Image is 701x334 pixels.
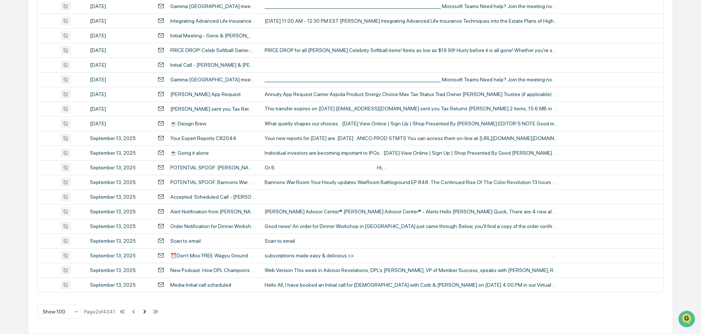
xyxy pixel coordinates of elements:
[265,121,558,126] div: What quietly shapes our choices... [DATE] View Online | Sign Up | Shop Presented By [PERSON_NAME]...
[170,91,241,97] div: [PERSON_NAME] App Request
[90,135,149,141] div: September 13, 2025
[90,282,149,288] div: September 13, 2025
[170,165,256,170] div: POTENTIAL SPOOF: [PERSON_NAME] sent a message
[170,253,256,258] div: ⏰Don’t Miss FREE Wagyu Ground Beef
[170,121,206,126] div: ☕ Design Brew
[265,223,558,229] div: Good news! An order for Dinner Workshop in [GEOGRAPHIC_DATA] just came through. Below, you'll fin...
[170,106,256,112] div: [PERSON_NAME] sent you Tax Returns [PERSON_NAME] via WeTransfer
[170,179,256,185] div: POTENTIAL SPOOF: Bannons War Room: "WarRoom Battleground EP 848: The Continued Rise Of The Color ...
[170,282,231,288] div: Media Initial call scheduled
[90,62,149,68] div: [DATE]
[170,62,256,68] div: Initial Call - [PERSON_NAME] & [PERSON_NAME]
[61,92,91,100] span: Attestations
[90,267,149,273] div: September 13, 2025
[170,238,201,244] div: Scan to email
[90,165,149,170] div: September 13, 2025
[73,124,89,130] span: Pylon
[170,77,256,82] div: Gamma [GEOGRAPHIC_DATA] meeting-All Alumni Invited to attend
[90,253,149,258] div: September 13, 2025
[265,253,558,258] div: subscriptions made easy & delicious >> ͏ ͏ ͏ ͏ ͏ ͏ ͏ ͏ ͏ ͏ ͏ ͏ ͏ ͏ ͏ ͏ ͏ ͏ ͏ ͏ ͏ ͏ ͏ ͏ ͏ ͏ ͏ ͏ ͏ ...
[170,267,256,273] div: New Podcast: How DPL Champions Member Success
[90,33,149,38] div: [DATE]
[15,106,46,114] span: Data Lookup
[265,209,558,214] div: [PERSON_NAME] Advisor Center® [PERSON_NAME] Advisor Center® - Alerts Hello [PERSON_NAME] Quick, T...
[84,309,115,315] div: Page 2 of 4341
[90,194,149,200] div: September 13, 2025
[7,15,134,27] p: How can we help?
[265,165,558,170] div: Or 6 ‌ ‌ ‌ ‌ ‌ ‌ ‌ ‌ ‌ ‌ ‌ ‌ ‌ ‌ ‌ ‌ ‌ ‌ ‌ ‌ ‌ ‌ ‌ ‌ ‌ ‌ ‌ ‌ ‌ ‌ ‌ ‌ ‌ ‌ ‌ ‌ ‌ ‌ ‌ ‌ ‌ ‌ ‌ ‌ ‌ ‌ ...
[90,223,149,229] div: September 13, 2025
[170,47,256,53] div: PRICE DROP! Celeb Softball Game-Worn Jerseys & Items!
[90,209,149,214] div: September 13, 2025
[90,47,149,53] div: [DATE]
[90,106,149,112] div: [DATE]
[7,93,13,99] div: 🖐️
[265,77,558,82] div: ________________________________________________________________________________ Microsoft Teams ...
[265,106,558,112] div: This transfer expires on [DATE] [EMAIL_ADDRESS][DOMAIN_NAME] sent you Tax Returns [PERSON_NAME] 2...
[125,58,134,67] button: Start new chat
[265,150,558,156] div: Individual investors are becoming important to IPOs... [DATE] View Online | Sign Up | Shop Presen...
[265,238,558,244] div: Scan to email
[170,33,256,38] div: Initial Meeting - Gene & [PERSON_NAME]
[90,179,149,185] div: September 13, 2025
[265,18,558,24] div: [DATE] 11:00 AM - 12:30 PM EST [PERSON_NAME] Integrating Advanced Life Insurance Techniques into ...
[678,310,697,330] iframe: Open customer support
[265,91,558,97] div: Annuity App Request Carrier Aspida Product Snergy Choice Max Tax Status Trad Owner [PERSON_NAME] ...
[170,135,236,141] div: Your Expert Reports C82044
[170,18,256,24] div: Integrating Advanced Life Insurance Techniques into the Estate Plans of High-Net-Worth Clients
[265,47,558,53] div: PRICE DROP for all [PERSON_NAME] Celebrity Softball items! Items as low as $19.99! Hurry before i...
[170,3,256,9] div: Gamma [GEOGRAPHIC_DATA] meeting-All Alumni Invited to attend
[265,179,558,185] div: Bannons War Room Your Hourly updates WarRoom Battleground EP 848: The Continued Rise Of The Color...
[90,121,149,126] div: [DATE]
[52,124,89,130] a: Powered byPylon
[265,135,558,141] div: Your new reports for [DATE] are: [DATE] : ANICO PROD STMTS You can access them on-line at [URL][D...
[90,3,149,9] div: [DATE]
[25,63,93,69] div: We're available if you need us!
[50,89,94,103] a: 🗄️Attestations
[170,150,209,156] div: ☕ Going it alone
[90,91,149,97] div: [DATE]
[53,93,59,99] div: 🗄️
[90,77,149,82] div: [DATE]
[170,209,256,214] div: Alert Notification from [PERSON_NAME] Advisor Services
[265,282,558,288] div: Hello All, I have booked an Initial call for [DEMOGRAPHIC_DATA] with Corb & [PERSON_NAME] on [DAT...
[90,150,149,156] div: September 13, 2025
[265,267,558,273] div: Web Version This week in Advisor Revelations, DPL’s [PERSON_NAME], VP of Member Success, speaks w...
[7,107,13,113] div: 🔎
[25,56,120,63] div: Start new chat
[4,103,49,117] a: 🔎Data Lookup
[7,56,21,69] img: 1746055101610-c473b297-6a78-478c-a979-82029cc54cd1
[90,238,149,244] div: September 13, 2025
[4,89,50,103] a: 🖐️Preclearance
[170,194,256,200] div: Accepted: Scheduled Call - [PERSON_NAME] & [PERSON_NAME]
[15,92,47,100] span: Preclearance
[90,18,149,24] div: [DATE]
[170,223,256,229] div: Order Notification for Dinner Workshop in [GEOGRAPHIC_DATA]
[265,3,558,9] div: ________________________________________________________________________________ Microsoft Teams ...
